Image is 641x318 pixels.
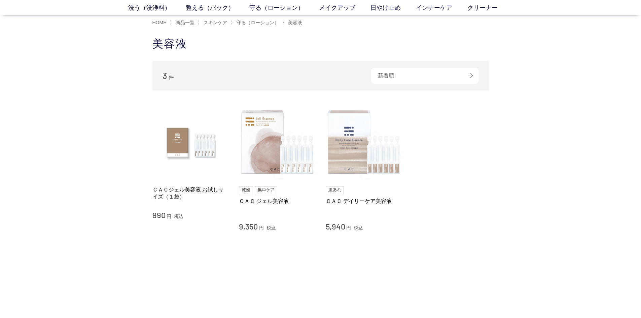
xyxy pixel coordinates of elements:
div: 新着順 [371,68,479,84]
span: 5,940 [326,221,345,231]
a: 美容液 [287,20,302,25]
li: 〉 [198,20,229,26]
a: インナーケア [416,3,467,12]
a: ＣＡＣ ジェル美容液 [239,198,316,205]
img: 乾燥 [239,186,253,194]
a: クリーナー [467,3,513,12]
span: 税込 [174,214,183,219]
li: 〉 [170,20,196,26]
span: 990 [152,210,166,220]
a: 洗う（洗浄料） [128,3,186,12]
a: ＣＡＣ デイリーケア美容液 [326,198,402,205]
span: 商品一覧 [176,20,194,25]
span: 税込 [354,225,363,231]
a: 整える（パック） [186,3,249,12]
span: スキンケア [204,20,227,25]
a: メイクアップ [319,3,370,12]
a: ＣＡＣジェル美容液 お試しサイズ（１袋） [152,186,229,201]
a: HOME [152,20,167,25]
span: 美容液 [288,20,302,25]
img: ＣＡＣ デイリーケア美容液 [326,104,402,181]
a: 商品一覧 [174,20,194,25]
a: 守る（ローション） [235,20,279,25]
span: 守る（ローション） [237,20,279,25]
img: 集中ケア [255,186,278,194]
a: 日やけ止め [370,3,416,12]
img: 肌あれ [326,186,344,194]
a: スキンケア [202,20,227,25]
span: 9,350 [239,221,258,231]
img: ＣＡＣジェル美容液 お試しサイズ（１袋） [152,104,229,181]
span: 件 [169,74,174,80]
li: 〉 [282,20,304,26]
span: 税込 [266,225,276,231]
h1: 美容液 [152,37,489,51]
span: 円 [167,214,171,219]
img: ＣＡＣ ジェル美容液 [239,104,316,181]
span: 3 [163,70,167,81]
span: 円 [259,225,264,231]
a: 守る（ローション） [249,3,319,12]
li: 〉 [230,20,281,26]
span: 円 [346,225,351,231]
